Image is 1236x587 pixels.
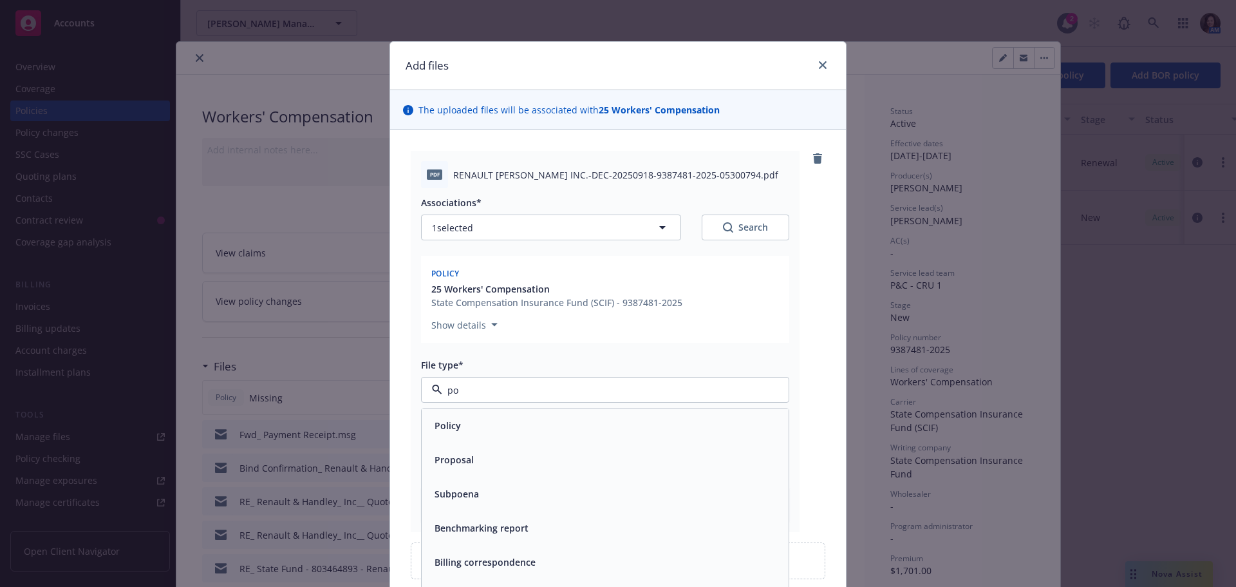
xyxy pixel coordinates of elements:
button: Proposal [435,453,474,467]
input: Filter by keyword [442,383,763,397]
button: Billing correspondence [435,555,536,569]
button: Benchmarking report [435,521,529,535]
button: Subpoena [435,487,479,501]
div: Upload new files [411,543,825,579]
button: Policy [435,419,461,432]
